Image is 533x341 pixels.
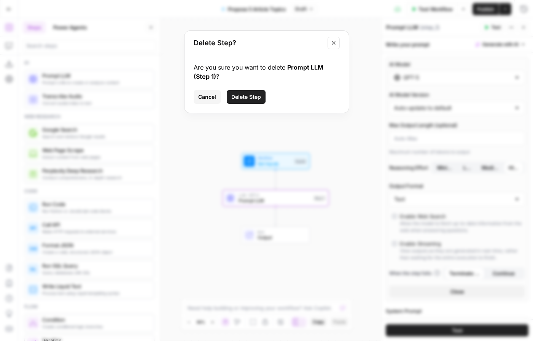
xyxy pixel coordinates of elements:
h2: Delete Step? [194,38,323,48]
span: Cancel [198,93,216,101]
button: Cancel [194,90,221,104]
button: Delete Step [227,90,266,104]
span: Delete Step [231,93,261,101]
button: Close modal [328,37,340,49]
div: Are you sure you want to delete ? [194,63,340,81]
